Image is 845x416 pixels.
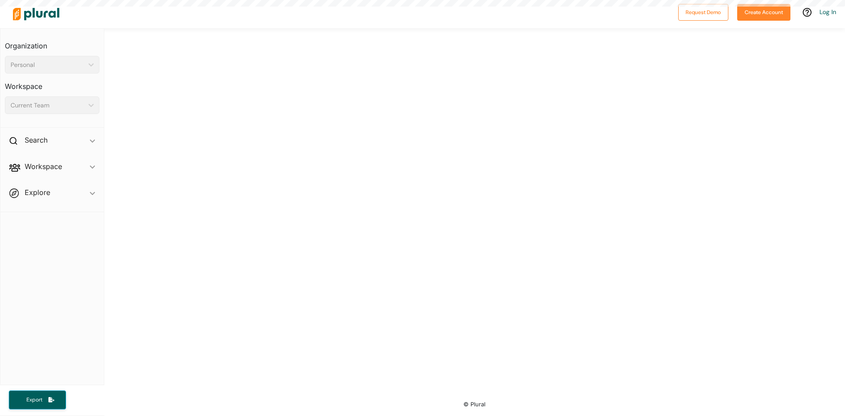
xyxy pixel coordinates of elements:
[11,101,85,110] div: Current Team
[678,7,728,16] a: Request Demo
[678,4,728,21] button: Request Demo
[5,33,99,52] h3: Organization
[737,7,790,16] a: Create Account
[463,401,485,408] small: © Plural
[11,60,85,70] div: Personal
[9,390,66,409] button: Export
[20,396,48,404] span: Export
[5,74,99,93] h3: Workspace
[737,4,790,21] button: Create Account
[819,8,836,16] a: Log In
[25,135,48,145] h2: Search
